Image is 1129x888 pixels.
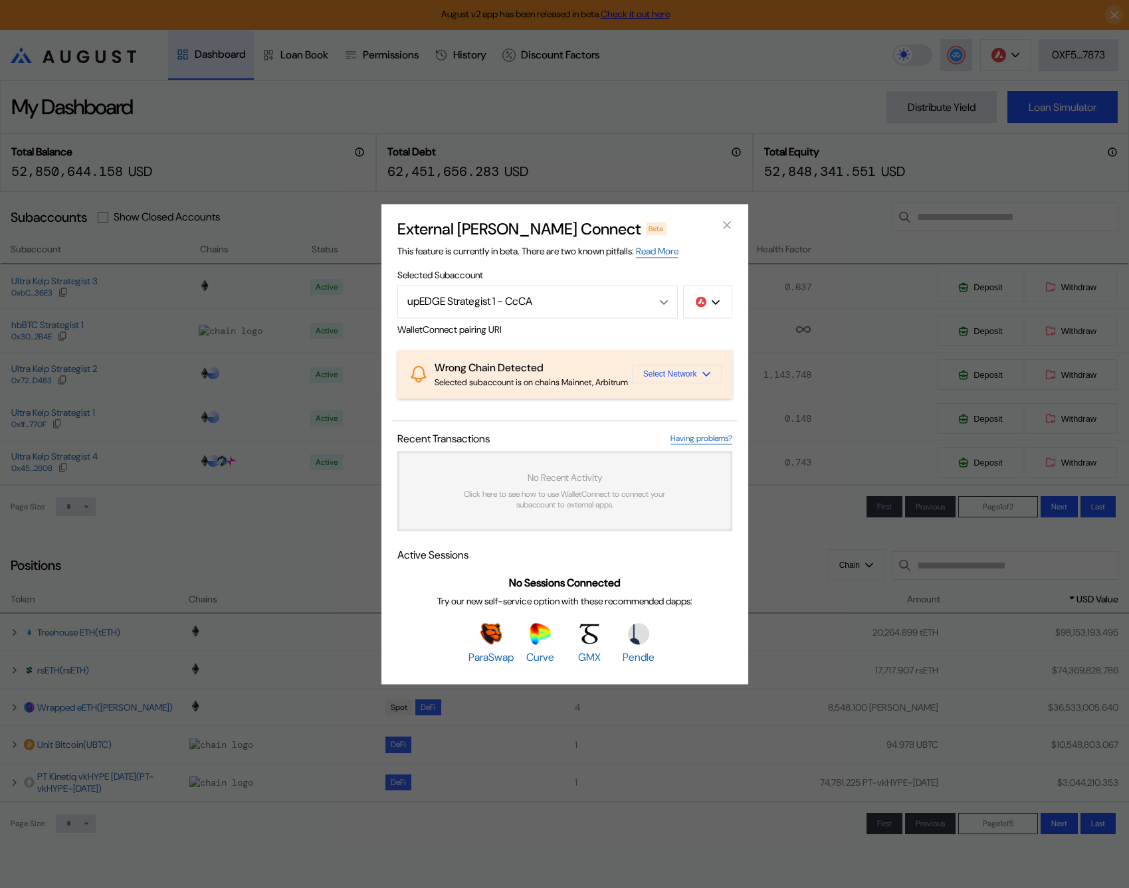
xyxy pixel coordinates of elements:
div: upEDGE Strategist 1 - CcCA [407,294,639,308]
span: No Recent Activity [528,472,602,484]
img: Pendle [628,624,649,645]
a: Read More [636,245,678,258]
h2: External [PERSON_NAME] Connect [397,219,641,239]
button: Open menu [397,285,678,318]
div: Beta [646,222,667,235]
button: close modal [716,215,738,236]
img: ParaSwap [480,624,502,645]
img: GMX [579,624,600,645]
button: chain logo [683,285,732,318]
span: Try our new self-service option with these recommended dapps: [437,596,692,608]
span: Click here to see how to use WalletConnect to connect your subaccount to external apps. [451,489,679,510]
a: GMXGMX [567,624,612,665]
span: WalletConnect pairing URI [397,323,732,335]
span: This feature is currently in beta. There are two known pitfalls: [397,245,678,258]
a: CurveCurve [518,624,563,665]
span: ParaSwap [468,651,514,665]
span: Active Sessions [397,548,468,562]
span: GMX [578,651,601,665]
img: Curve [530,624,551,645]
div: Selected subaccount is on chains Mainnet, Arbitrum [435,377,632,388]
a: ParaSwapParaSwap [468,624,514,665]
a: No Recent ActivityClick here to see how to use WalletConnect to connect your subaccount to extern... [397,451,732,531]
span: Selected Subaccount [397,269,732,281]
span: No Sessions Connected [509,577,621,590]
div: Wrong Chain Detected [435,361,632,375]
span: Pendle [623,651,655,665]
a: PendlePendle [616,624,661,665]
span: Curve [526,651,554,665]
a: Having problems? [670,433,732,444]
span: Select Network [643,370,697,379]
button: Select Network [632,365,722,384]
img: chain logo [696,296,706,307]
span: Recent Transactions [397,432,490,446]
